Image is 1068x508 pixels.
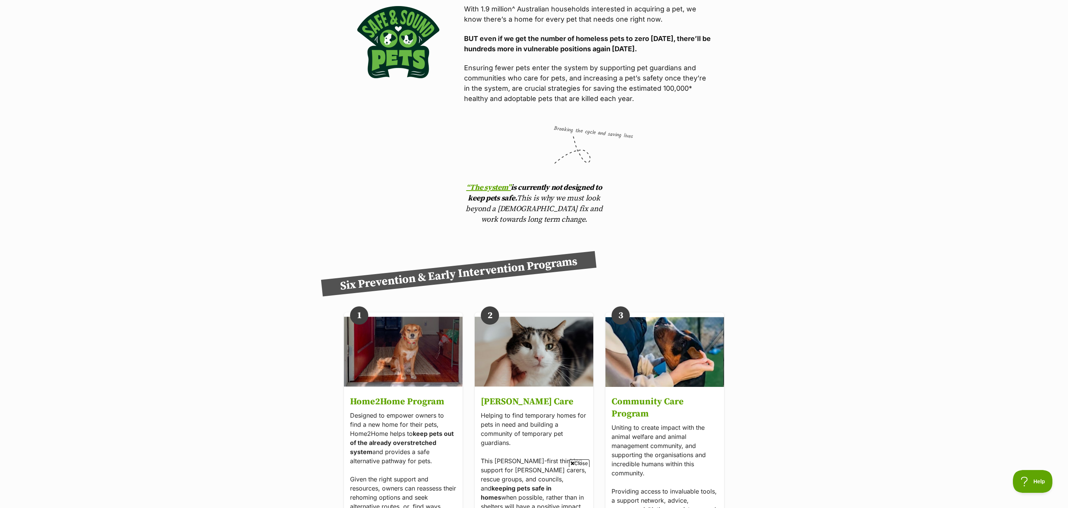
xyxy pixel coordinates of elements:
[481,306,499,325] span: 2
[612,396,718,420] h3: Community Care Program
[350,430,454,456] strong: keep pets out of the already overstretched system
[553,125,633,140] span: Breaking the cycle and saving lives
[344,317,463,387] img: Home2Home Program
[1013,470,1053,493] iframe: Help Scout Beacon - Open
[569,459,589,467] span: Close
[466,183,602,203] span: is currently not designed to keep pets safe.
[321,251,597,296] h2: Six Prevention & Early Intervention Programs
[464,63,711,104] p: Ensuring fewer pets enter the system by supporting pet guardians and communities who care for pet...
[458,183,610,225] p: This is why we must look beyond a [DEMOGRAPHIC_DATA] fix and work towards long term change.
[466,183,511,192] span: “The system”
[464,4,711,24] p: With 1.9 million^ Australian households interested in acquiring a pet, we know there’s a home for...
[357,6,440,78] img: Safe & sound pets
[464,33,711,54] p: BUT even if we get the number of homeless pets to zero [DATE], there’ll be hundreds more in vulne...
[475,317,593,387] img: Foster Care
[350,306,368,325] span: 1
[481,396,587,408] h3: [PERSON_NAME] Care
[396,470,672,504] iframe: Advertisement
[350,396,456,408] h3: Home2Home Program
[612,306,630,325] span: 3
[605,317,724,387] img: Community Care Program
